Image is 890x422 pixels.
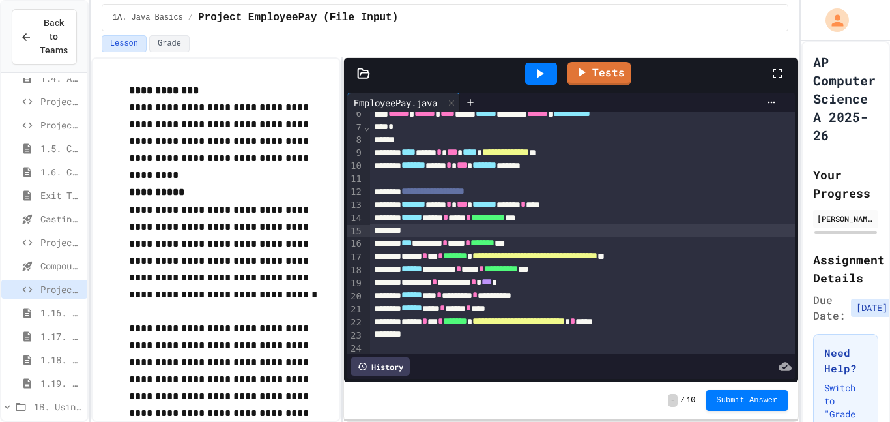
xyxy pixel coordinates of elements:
[812,5,852,35] div: My Account
[40,165,82,179] span: 1.6. Compound Assignment Operators
[347,199,364,212] div: 13
[680,395,685,406] span: /
[347,264,364,277] div: 18
[347,96,444,110] div: EmployeePay.java
[347,186,364,199] div: 12
[567,62,631,85] a: Tests
[347,303,364,316] div: 21
[347,290,364,303] div: 20
[113,12,183,23] span: 1A. Java Basics
[12,9,77,65] button: Back to Teams
[347,329,364,342] div: 23
[188,12,193,23] span: /
[40,188,82,202] span: Exit Ticket 1.5-1.6
[813,53,878,144] h1: AP Computer Science A 2025-26
[40,71,82,85] span: 1.4. Assignment and Input
[40,142,82,155] span: 1.5. Casting and Ranges of Values
[40,95,82,108] span: Project CollegeSearch
[347,251,364,264] div: 17
[40,282,82,296] span: Project EmployeePay (File Input)
[686,395,695,406] span: 10
[706,390,788,411] button: Submit Answer
[40,259,82,273] span: Compound assignment operators - Quiz
[668,394,678,407] span: -
[40,16,68,57] span: Back to Teams
[824,345,867,376] h3: Need Help?
[347,121,364,134] div: 7
[149,35,190,52] button: Grade
[347,108,364,121] div: 6
[813,292,846,324] span: Due Date:
[198,10,398,25] span: Project EmployeePay (File Input)
[40,118,82,132] span: Project CollegeSearch (File Input)
[813,250,878,287] h2: Assignment Details
[102,35,147,52] button: Lesson
[40,306,82,320] span: 1.16. Unit Summary 1a (1.1-1.6)
[347,160,364,173] div: 10
[34,400,82,414] span: 1B. Using Objects
[347,212,364,225] div: 14
[347,277,364,290] div: 19
[347,173,364,186] div: 11
[40,212,82,226] span: Casting and Ranges of variables - Quiz
[364,122,370,132] span: Fold line
[813,166,878,202] h2: Your Progress
[40,329,82,343] span: 1.17. Mixed Up Code Practice 1.1-1.6
[40,235,82,249] span: Project EmployeePay
[347,134,364,147] div: 8
[351,357,410,376] div: History
[40,353,82,367] span: 1.18. Coding Practice 1a (1.1-1.6)
[347,147,364,160] div: 9
[347,316,364,329] div: 22
[347,342,364,355] div: 24
[817,213,874,224] div: [PERSON_NAME]
[347,237,364,250] div: 16
[40,376,82,390] span: 1.19. Multiple Choice Exercises for Unit 1a (1.1-1.6)
[347,93,460,112] div: EmployeePay.java
[347,225,364,238] div: 15
[717,395,778,406] span: Submit Answer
